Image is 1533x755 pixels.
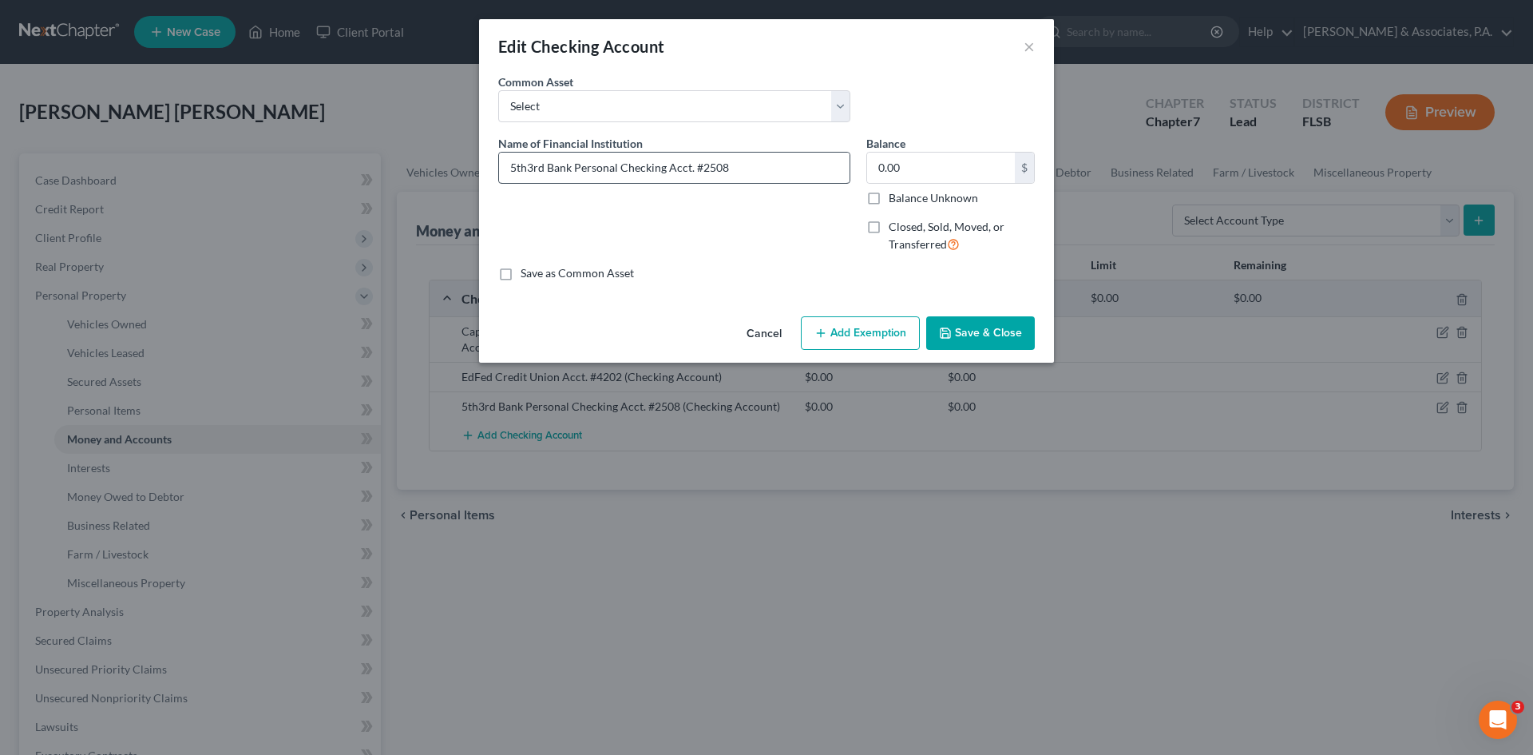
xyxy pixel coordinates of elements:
span: Name of Financial Institution [498,137,643,150]
iframe: Intercom live chat [1479,701,1517,739]
span: Closed, Sold, Moved, or Transferred [889,220,1004,251]
label: Balance [866,135,905,152]
button: Cancel [734,318,794,350]
div: Edit Checking Account [498,35,664,58]
input: 0.00 [867,153,1015,183]
div: $ [1015,153,1034,183]
label: Balance Unknown [889,190,978,206]
span: 3 [1511,701,1524,713]
button: Save & Close [926,316,1035,350]
input: Enter name... [499,153,850,183]
label: Save as Common Asset [521,265,634,281]
button: Add Exemption [801,316,920,350]
label: Common Asset [498,74,573,90]
button: × [1024,37,1035,56]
